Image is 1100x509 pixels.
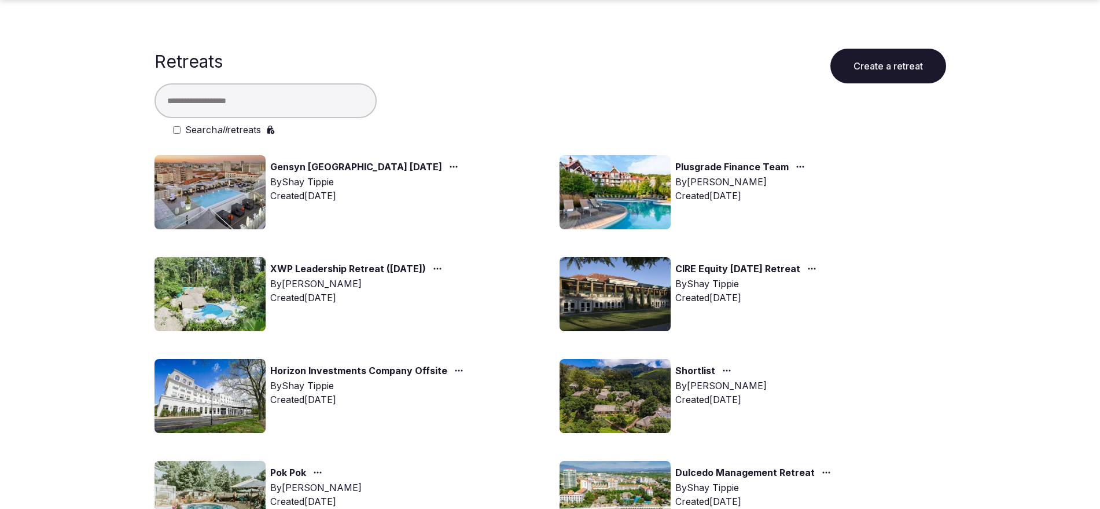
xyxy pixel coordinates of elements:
[675,277,821,291] div: By Shay Tippie
[154,359,266,433] img: Top retreat image for the retreat: Horizon Investments Company Offsite
[560,257,671,331] img: Top retreat image for the retreat: CIRE Equity February 2026 Retreat
[270,291,447,305] div: Created [DATE]
[675,481,836,495] div: By Shay Tippie
[154,155,266,229] img: Top retreat image for the retreat: Gensyn Lisbon November 2025
[830,49,946,83] button: Create a retreat
[675,160,789,175] a: Plusgrade Finance Team
[675,393,767,407] div: Created [DATE]
[154,51,223,72] h1: Retreats
[675,189,810,203] div: Created [DATE]
[675,262,800,277] a: CIRE Equity [DATE] Retreat
[270,262,426,277] a: XWP Leadership Retreat ([DATE])
[270,393,468,407] div: Created [DATE]
[270,160,442,175] a: Gensyn [GEOGRAPHIC_DATA] [DATE]
[675,364,715,379] a: Shortlist
[675,379,767,393] div: By [PERSON_NAME]
[675,175,810,189] div: By [PERSON_NAME]
[675,495,836,508] div: Created [DATE]
[675,291,821,305] div: Created [DATE]
[185,123,261,137] label: Search retreats
[270,466,306,481] a: Pok Pok
[270,379,468,393] div: By Shay Tippie
[270,175,463,189] div: By Shay Tippie
[270,481,362,495] div: By [PERSON_NAME]
[270,495,362,508] div: Created [DATE]
[154,257,266,331] img: Top retreat image for the retreat: XWP Leadership Retreat (February 2026)
[270,189,463,203] div: Created [DATE]
[560,359,671,433] img: Top retreat image for the retreat: Shortlist
[270,277,447,291] div: By [PERSON_NAME]
[270,364,447,379] a: Horizon Investments Company Offsite
[675,466,815,481] a: Dulcedo Management Retreat
[560,155,671,229] img: Top retreat image for the retreat: Plusgrade Finance Team
[217,124,227,136] em: all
